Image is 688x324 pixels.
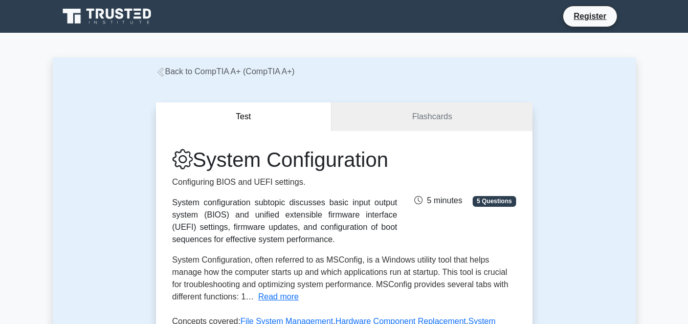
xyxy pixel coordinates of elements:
div: System configuration subtopic discusses basic input output system (BIOS) and unified extensible f... [172,197,397,246]
a: Register [567,10,612,23]
p: Configuring BIOS and UEFI settings. [172,176,397,188]
span: System Configuration, often referred to as MSConfig, is a Windows utility tool that helps manage ... [172,255,508,301]
h1: System Configuration [172,147,397,172]
a: Back to CompTIA A+ (CompTIA A+) [156,67,295,76]
button: Read more [258,291,299,303]
button: Test [156,102,332,132]
span: 5 Questions [473,196,516,206]
span: 5 minutes [414,196,462,205]
a: Flashcards [331,102,532,132]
